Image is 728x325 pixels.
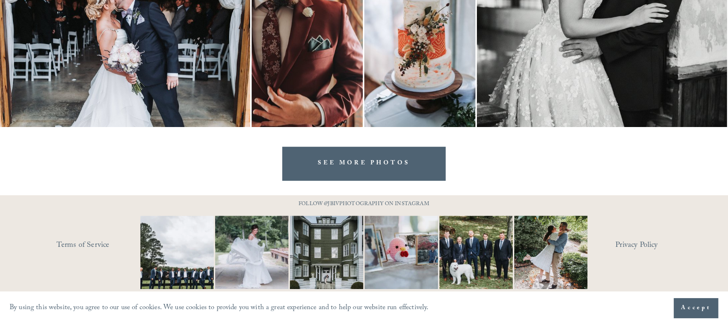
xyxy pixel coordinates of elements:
[674,298,718,318] button: Accept
[615,238,699,253] a: Privacy Policy
[514,204,588,302] img: It&rsquo;s that time of year where weddings and engagements pick up and I get the joy of capturin...
[280,199,448,210] p: FOLLOW @JBIVPHOTOGRAPHY ON INSTAGRAM
[347,216,457,289] img: This has got to be one of the cutest detail shots I've ever taken for a wedding! 📷 @thewoobles #I...
[122,216,232,289] img: Definitely, not your typical #WideShotWednesday moment. It&rsquo;s all about the suits, the smile...
[197,216,307,289] img: Not every photo needs to be perfectly still, sometimes the best ones are the ones that feel like ...
[57,238,168,253] a: Terms of Service
[282,147,446,181] a: SEE MORE PHOTOS
[681,303,711,313] span: Accept
[10,302,429,315] p: By using this website, you agree to our use of cookies. We use cookies to provide you with a grea...
[421,216,532,289] img: Happy #InternationalDogDay to all the pups who have made wedding days, engagement sessions, and p...
[279,216,374,289] img: Wideshots aren't just &quot;nice to have,&quot; they're a wedding day essential! 🙌 #Wideshotwedne...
